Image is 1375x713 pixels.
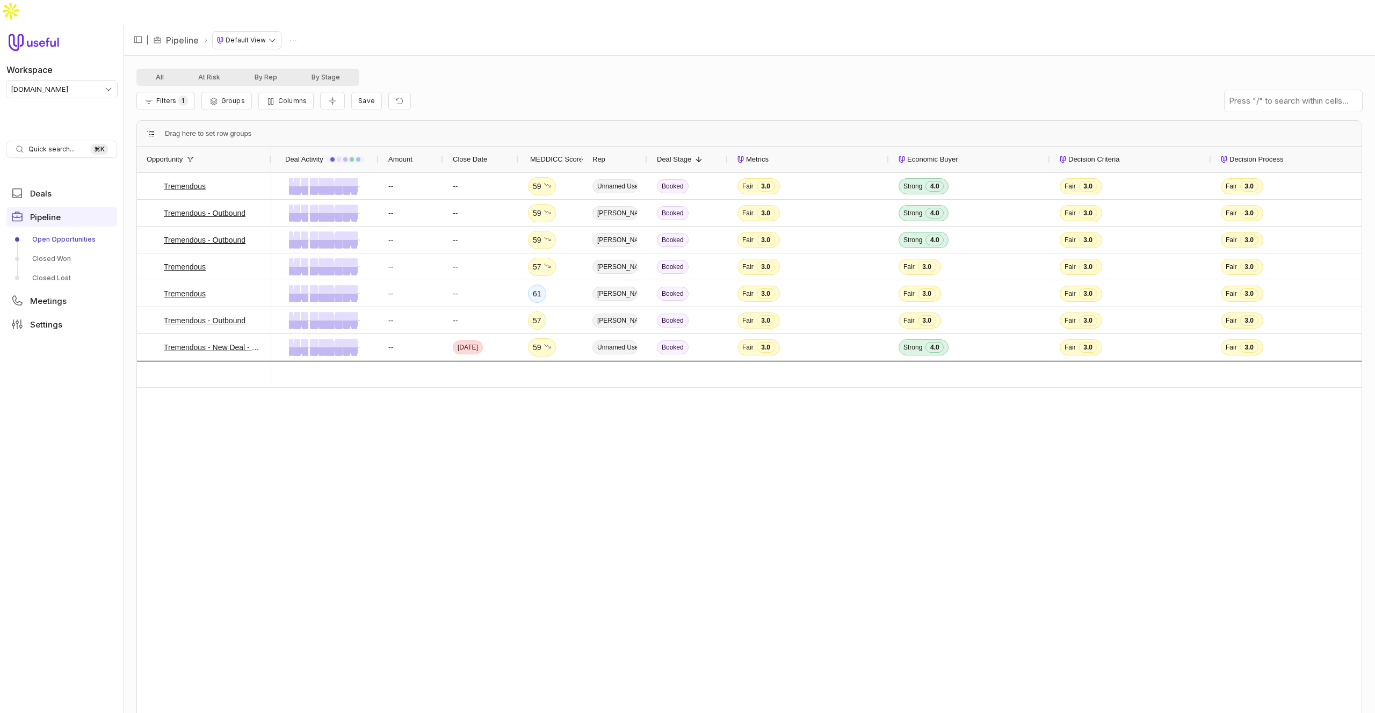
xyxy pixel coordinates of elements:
[757,315,775,326] span: 3.0
[1240,342,1258,353] span: 3.0
[130,32,146,48] button: Collapse sidebar
[757,342,775,353] span: 3.0
[453,153,487,166] span: Close Date
[592,260,638,274] span: [PERSON_NAME]
[443,227,518,253] div: --
[1079,288,1097,299] span: 3.0
[903,316,915,325] span: Fair
[592,153,605,166] span: Rep
[742,209,754,217] span: Fair
[1065,182,1076,191] span: Fair
[388,234,393,246] span: --
[533,180,551,193] div: 59
[1229,153,1283,166] span: Decision Process
[28,145,75,154] span: Quick search...
[742,263,754,271] span: Fair
[903,343,922,352] span: Strong
[907,153,958,166] span: Economic Buyer
[166,34,199,47] a: Pipeline
[657,233,689,247] span: Booked
[6,63,53,76] label: Workspace
[443,253,518,280] div: --
[903,263,915,271] span: Fair
[388,341,393,354] span: --
[657,260,689,274] span: Booked
[164,207,245,220] a: Tremendous - Outbound
[925,235,944,245] span: 4.0
[458,343,478,352] time: [DATE]
[146,34,149,47] span: |
[528,147,573,172] div: MEDDICC Score
[657,314,689,328] span: Booked
[164,180,206,193] a: Tremendous
[746,153,769,166] span: Metrics
[30,297,67,305] span: Meetings
[6,184,117,203] a: Deals
[165,127,251,140] span: Drag here to set row groups
[1068,153,1119,166] span: Decision Criteria
[1065,236,1076,244] span: Fair
[925,208,944,219] span: 4.0
[1226,182,1237,191] span: Fair
[533,314,541,327] div: 57
[6,207,117,227] a: Pipeline
[918,288,936,299] span: 3.0
[1240,315,1258,326] span: 3.0
[1221,147,1363,172] div: Decision Process
[903,289,915,298] span: Fair
[1079,208,1097,219] span: 3.0
[388,260,393,273] span: --
[443,173,518,199] div: --
[737,147,879,172] div: Metrics
[657,340,689,354] span: Booked
[1079,315,1097,326] span: 3.0
[294,71,357,84] button: By Stage
[221,97,245,105] span: Groups
[164,314,245,327] a: Tremendous - Outbound
[592,233,638,247] span: [PERSON_NAME]
[1065,316,1076,325] span: Fair
[30,213,61,221] span: Pipeline
[30,190,52,198] span: Deals
[147,153,183,166] span: Opportunity
[742,343,754,352] span: Fair
[533,287,541,300] div: 61
[351,92,382,110] button: Create a new saved view
[164,287,206,300] a: Tremendous
[592,206,638,220] span: [PERSON_NAME]
[1240,208,1258,219] span: 3.0
[1065,343,1076,352] span: Fair
[6,270,117,287] a: Closed Lost
[918,261,936,272] span: 3.0
[1079,235,1097,245] span: 3.0
[1240,261,1258,272] span: 3.0
[388,207,393,220] span: --
[899,147,1040,172] div: Economic Buyer
[165,127,251,140] div: Row Groups
[258,92,314,110] button: Columns
[742,182,754,191] span: Fair
[443,280,518,307] div: --
[757,261,775,272] span: 3.0
[657,179,689,193] span: Booked
[164,260,206,273] a: Tremendous
[1226,236,1237,244] span: Fair
[1065,263,1076,271] span: Fair
[1079,342,1097,353] span: 3.0
[657,287,689,301] span: Booked
[320,92,345,111] button: Collapse all rows
[6,231,117,287] div: Pipeline submenu
[742,289,754,298] span: Fair
[6,291,117,310] a: Meetings
[181,71,237,84] button: At Risk
[757,288,775,299] span: 3.0
[1079,181,1097,192] span: 3.0
[1225,90,1362,112] input: Press "/" to search within cells...
[358,97,375,105] span: Save
[918,315,936,326] span: 3.0
[533,341,551,354] div: 59
[1240,288,1258,299] span: 3.0
[592,340,638,354] span: Unnamed User
[533,260,551,273] div: 57
[388,180,393,193] span: --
